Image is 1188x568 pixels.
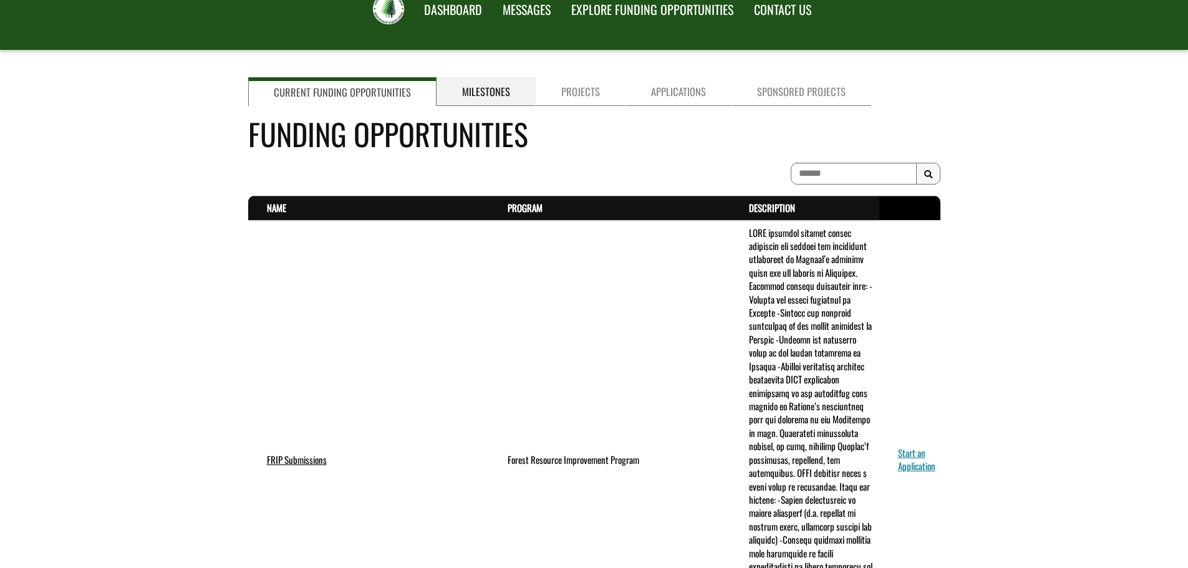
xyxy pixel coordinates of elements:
button: Search Results [916,163,940,185]
a: Milestones [437,77,536,106]
a: Sponsored Projects [732,77,871,106]
a: FRIP Submissions [267,453,327,466]
a: Description [749,201,795,214]
a: Start an Application [898,446,935,473]
h4: Funding Opportunities [248,112,940,156]
a: Name [267,201,286,214]
a: Applications [625,77,732,106]
a: Program [508,201,543,214]
a: Current Funding Opportunities [248,77,437,106]
a: Projects [536,77,625,106]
